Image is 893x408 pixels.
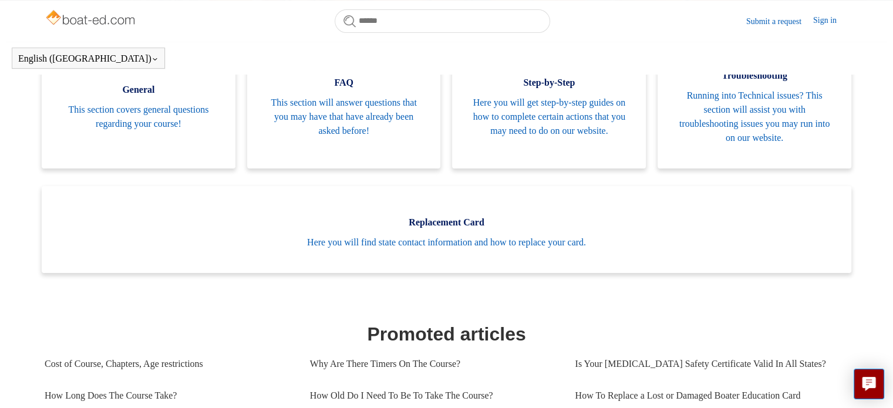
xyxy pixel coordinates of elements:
[746,15,813,28] a: Submit a request
[675,69,834,83] span: Troubleshooting
[470,96,628,138] span: Here you will get step-by-step guides on how to complete certain actions that you may need to do ...
[854,369,884,399] button: Live chat
[59,235,834,249] span: Here you will find state contact information and how to replace your card.
[59,215,834,230] span: Replacement Card
[675,89,834,145] span: Running into Technical issues? This section will assist you with troubleshooting issues you may r...
[265,76,423,90] span: FAQ
[42,39,235,168] a: General This section covers general questions regarding your course!
[470,76,628,90] span: Step-by-Step
[247,39,441,168] a: FAQ This section will answer questions that you may have that have already been asked before!
[452,39,646,168] a: Step-by-Step Here you will get step-by-step guides on how to complete certain actions that you ma...
[265,96,423,138] span: This section will answer questions that you may have that have already been asked before!
[45,320,848,348] h1: Promoted articles
[813,14,848,28] a: Sign in
[658,39,851,168] a: Troubleshooting Running into Technical issues? This section will assist you with troubleshooting ...
[45,348,292,380] a: Cost of Course, Chapters, Age restrictions
[310,348,558,380] a: Why Are There Timers On The Course?
[42,186,851,273] a: Replacement Card Here you will find state contact information and how to replace your card.
[59,103,218,131] span: This section covers general questions regarding your course!
[18,53,159,64] button: English ([GEOGRAPHIC_DATA])
[335,9,550,33] input: Search
[45,7,138,31] img: Boat-Ed Help Center home page
[59,83,218,97] span: General
[575,348,840,380] a: Is Your [MEDICAL_DATA] Safety Certificate Valid In All States?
